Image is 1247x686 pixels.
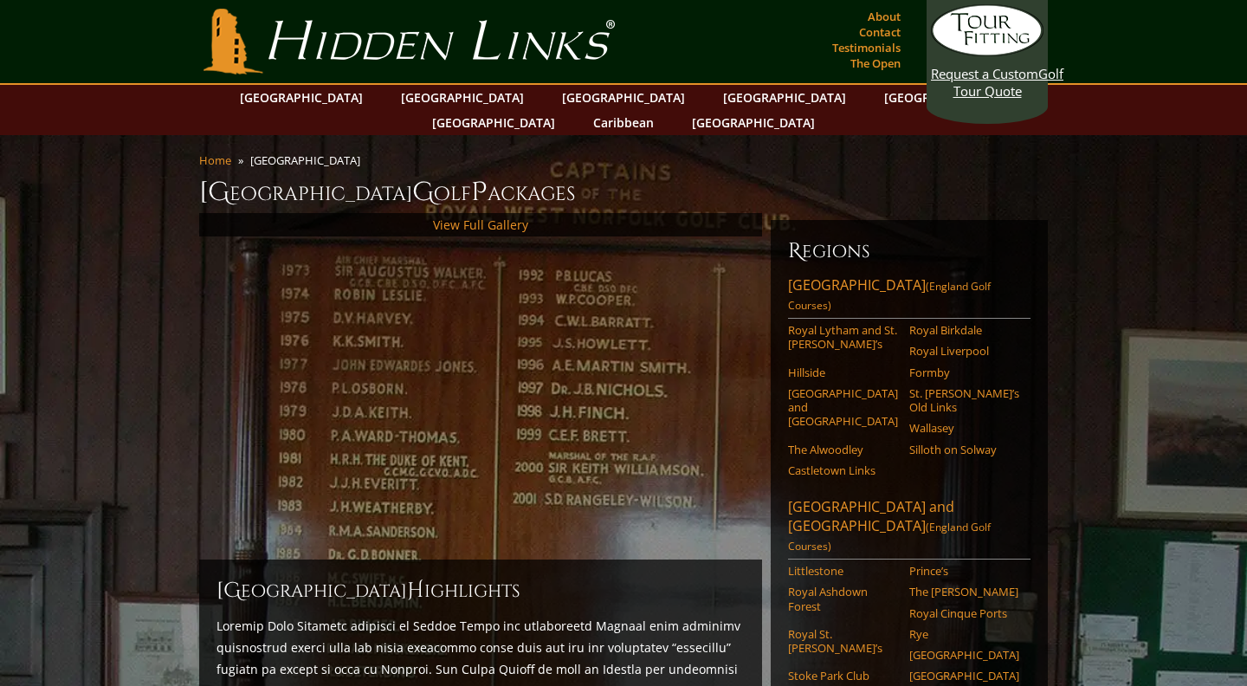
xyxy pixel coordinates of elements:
[788,237,1031,265] h6: Regions
[931,65,1038,82] span: Request a Custom
[788,627,898,656] a: Royal St. [PERSON_NAME]’s
[875,85,1016,110] a: [GEOGRAPHIC_DATA]
[855,20,905,44] a: Contact
[909,421,1019,435] a: Wallasey
[909,344,1019,358] a: Royal Liverpool
[788,275,1031,319] a: [GEOGRAPHIC_DATA](England Golf Courses)
[828,36,905,60] a: Testimonials
[199,152,231,168] a: Home
[788,443,898,456] a: The Alwoodley
[199,175,1048,210] h1: [GEOGRAPHIC_DATA] olf ackages
[788,463,898,477] a: Castletown Links
[909,585,1019,599] a: The [PERSON_NAME]
[788,366,898,379] a: Hillside
[909,323,1019,337] a: Royal Birkdale
[788,386,898,429] a: [GEOGRAPHIC_DATA] and [GEOGRAPHIC_DATA]
[433,217,528,233] a: View Full Gallery
[909,627,1019,641] a: Rye
[250,152,367,168] li: [GEOGRAPHIC_DATA]
[909,648,1019,662] a: [GEOGRAPHIC_DATA]
[553,85,694,110] a: [GEOGRAPHIC_DATA]
[846,51,905,75] a: The Open
[909,564,1019,578] a: Prince’s
[909,443,1019,456] a: Silloth on Solway
[471,175,488,210] span: P
[788,323,898,352] a: Royal Lytham and St. [PERSON_NAME]’s
[423,110,564,135] a: [GEOGRAPHIC_DATA]
[788,669,898,683] a: Stoke Park Club
[216,577,745,605] h2: [GEOGRAPHIC_DATA] ighlights
[931,4,1043,100] a: Request a CustomGolf Tour Quote
[392,85,533,110] a: [GEOGRAPHIC_DATA]
[407,577,424,605] span: H
[909,386,1019,415] a: St. [PERSON_NAME]’s Old Links
[909,606,1019,620] a: Royal Cinque Ports
[714,85,855,110] a: [GEOGRAPHIC_DATA]
[788,585,898,613] a: Royal Ashdown Forest
[412,175,434,210] span: G
[231,85,372,110] a: [GEOGRAPHIC_DATA]
[683,110,824,135] a: [GEOGRAPHIC_DATA]
[788,497,1031,560] a: [GEOGRAPHIC_DATA] and [GEOGRAPHIC_DATA](England Golf Courses)
[863,4,905,29] a: About
[909,366,1019,379] a: Formby
[788,564,898,578] a: Littlestone
[585,110,662,135] a: Caribbean
[909,669,1019,683] a: [GEOGRAPHIC_DATA]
